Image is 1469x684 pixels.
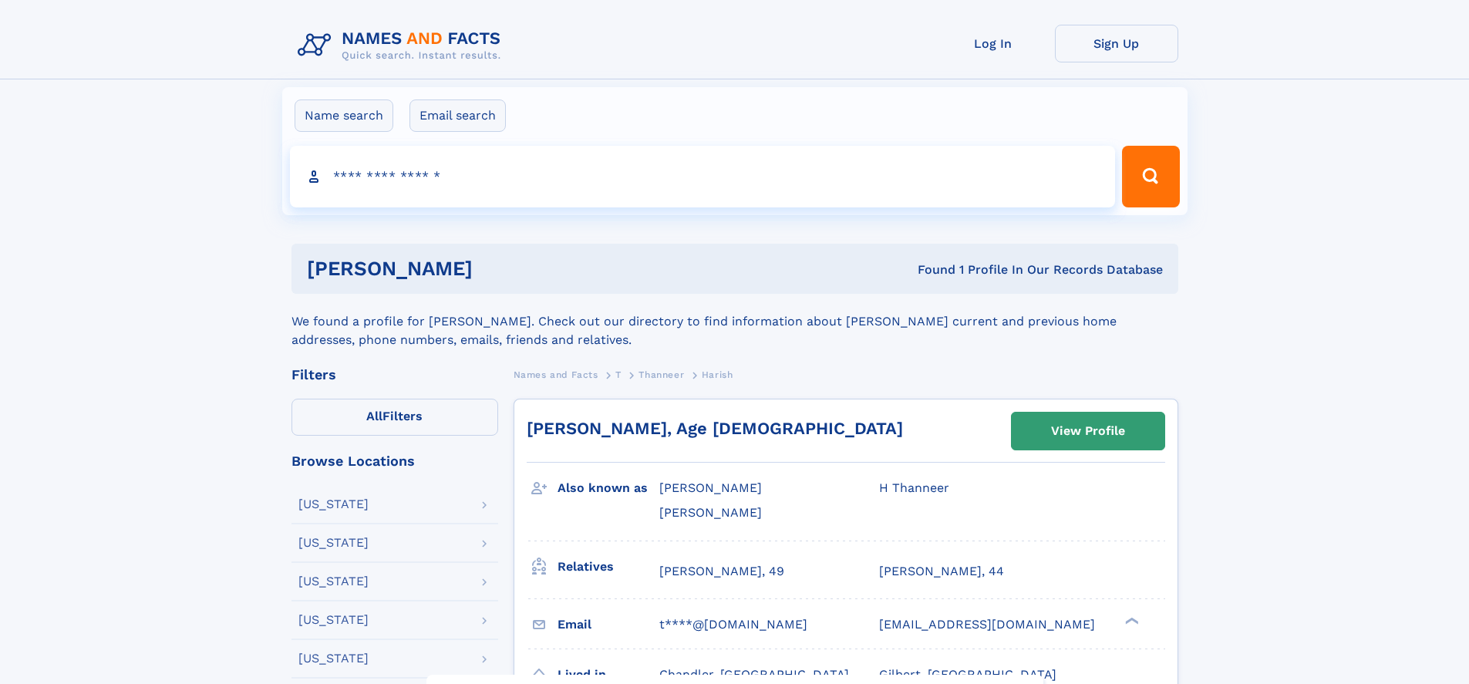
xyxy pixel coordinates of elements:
[298,537,369,549] div: [US_STATE]
[638,369,684,380] span: Thanneer
[298,498,369,510] div: [US_STATE]
[291,454,498,468] div: Browse Locations
[659,480,762,495] span: [PERSON_NAME]
[615,369,622,380] span: T
[879,480,949,495] span: H Thanneer
[879,667,1056,682] span: Gilbert, [GEOGRAPHIC_DATA]
[291,399,498,436] label: Filters
[295,99,393,132] label: Name search
[290,146,1116,207] input: search input
[514,365,598,384] a: Names and Facts
[558,475,659,501] h3: Also known as
[291,25,514,66] img: Logo Names and Facts
[298,614,369,626] div: [US_STATE]
[659,667,849,682] span: Chandler, [GEOGRAPHIC_DATA]
[291,294,1178,349] div: We found a profile for [PERSON_NAME]. Check out our directory to find information about [PERSON_N...
[1121,615,1140,625] div: ❯
[291,368,498,382] div: Filters
[409,99,506,132] label: Email search
[932,25,1055,62] a: Log In
[558,554,659,580] h3: Relatives
[879,617,1095,632] span: [EMAIL_ADDRESS][DOMAIN_NAME]
[1122,146,1179,207] button: Search Button
[307,259,696,278] h1: [PERSON_NAME]
[1051,413,1125,449] div: View Profile
[366,409,382,423] span: All
[638,365,684,384] a: Thanneer
[1012,413,1164,450] a: View Profile
[615,365,622,384] a: T
[695,261,1163,278] div: Found 1 Profile In Our Records Database
[659,505,762,520] span: [PERSON_NAME]
[558,612,659,638] h3: Email
[298,575,369,588] div: [US_STATE]
[659,563,784,580] a: [PERSON_NAME], 49
[1055,25,1178,62] a: Sign Up
[527,419,903,438] a: [PERSON_NAME], Age [DEMOGRAPHIC_DATA]
[879,563,1004,580] a: [PERSON_NAME], 44
[702,369,733,380] span: Harish
[298,652,369,665] div: [US_STATE]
